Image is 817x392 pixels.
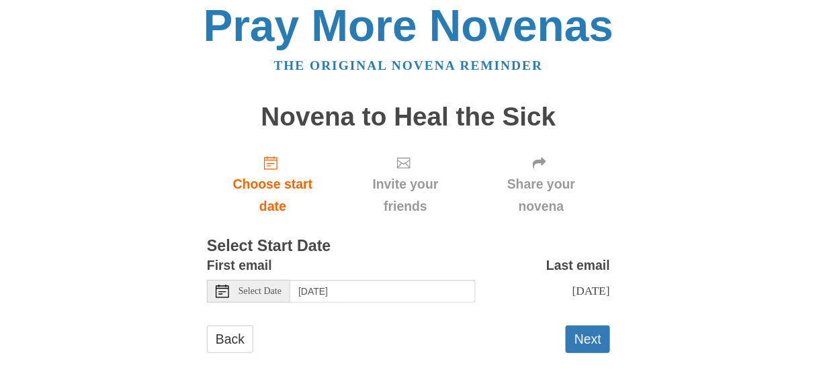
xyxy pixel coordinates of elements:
h3: Select Start Date [207,238,610,255]
h1: Novena to Heal the Sick [207,103,610,132]
a: Back [207,326,253,353]
a: Choose start date [207,144,339,224]
span: [DATE] [572,284,610,297]
a: Pray More Novenas [204,1,614,50]
a: The original novena reminder [274,58,544,72]
div: Click "Next" to confirm your start date first. [472,144,610,224]
span: Choose start date [220,173,325,217]
div: Click "Next" to confirm your start date first. [339,144,472,224]
span: Select Date [239,287,282,296]
span: Invite your friends [352,173,459,217]
label: First email [207,254,272,277]
span: Share your novena [486,173,597,217]
button: Next [566,326,610,353]
label: Last email [546,254,610,277]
